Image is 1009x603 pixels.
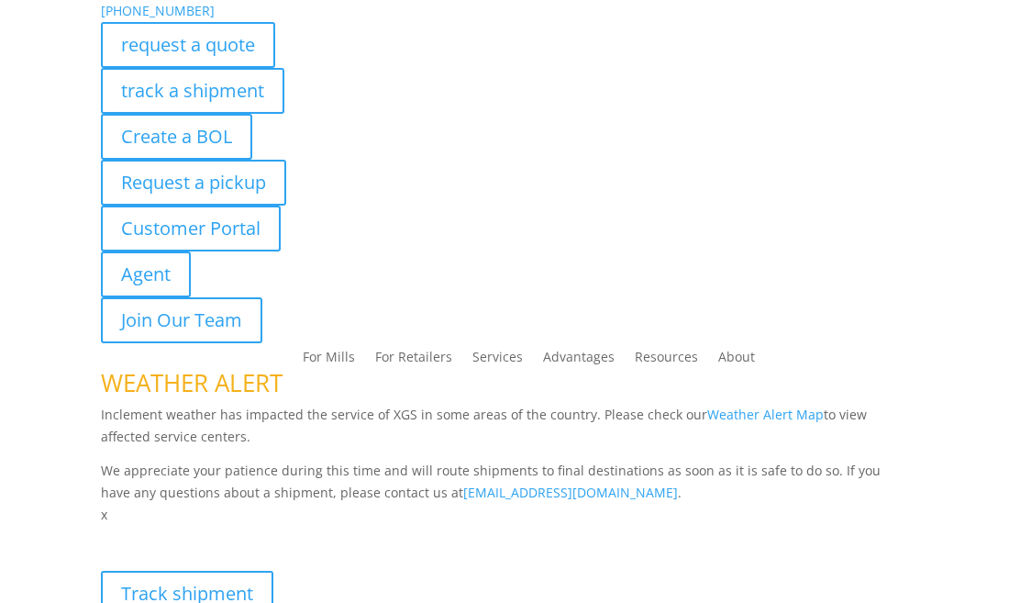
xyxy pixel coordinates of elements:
a: Join Our Team [101,297,262,343]
a: Services [472,351,523,371]
a: Customer Portal [101,206,281,251]
a: [EMAIL_ADDRESS][DOMAIN_NAME] [463,484,678,501]
p: x [101,504,908,526]
a: For Retailers [375,351,452,371]
a: request a quote [101,22,275,68]
a: For Mills [303,351,355,371]
a: Agent [101,251,191,297]
a: Weather Alert Map [707,406,824,423]
p: We appreciate your patience during this time and will route shipments to final destinations as so... [101,460,908,504]
b: Visibility, transparency, and control for your entire supply chain. [101,529,510,546]
a: Create a BOL [101,114,252,160]
a: Resources [635,351,698,371]
a: [PHONE_NUMBER] [101,2,215,19]
a: track a shipment [101,68,284,114]
a: Advantages [543,351,615,371]
p: Inclement weather has impacted the service of XGS in some areas of the country. Please check our ... [101,404,908,461]
a: About [718,351,755,371]
a: Request a pickup [101,160,286,206]
span: WEATHER ALERT [101,366,283,399]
